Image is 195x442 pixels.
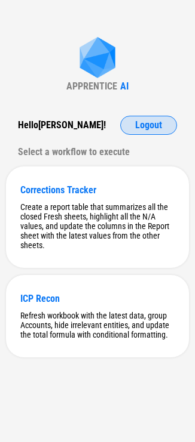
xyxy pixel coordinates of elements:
[18,116,106,135] div: Hello [PERSON_NAME] !
[135,120,162,130] span: Logout
[20,293,175,304] div: ICP Recon
[66,81,117,92] div: APPRENTICE
[20,202,175,250] div: Create a report table that summarizes all the closed Fresh sheets, highlight all the N/A values, ...
[20,184,175,196] div: Corrections Tracker
[18,143,177,162] div: Select a workflow to execute
[20,311,175,339] div: Refresh workbook with the latest data, group Accounts, hide irrelevant entities, and update the t...
[120,81,129,92] div: AI
[120,116,177,135] button: Logout
[74,37,121,81] img: Apprentice AI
